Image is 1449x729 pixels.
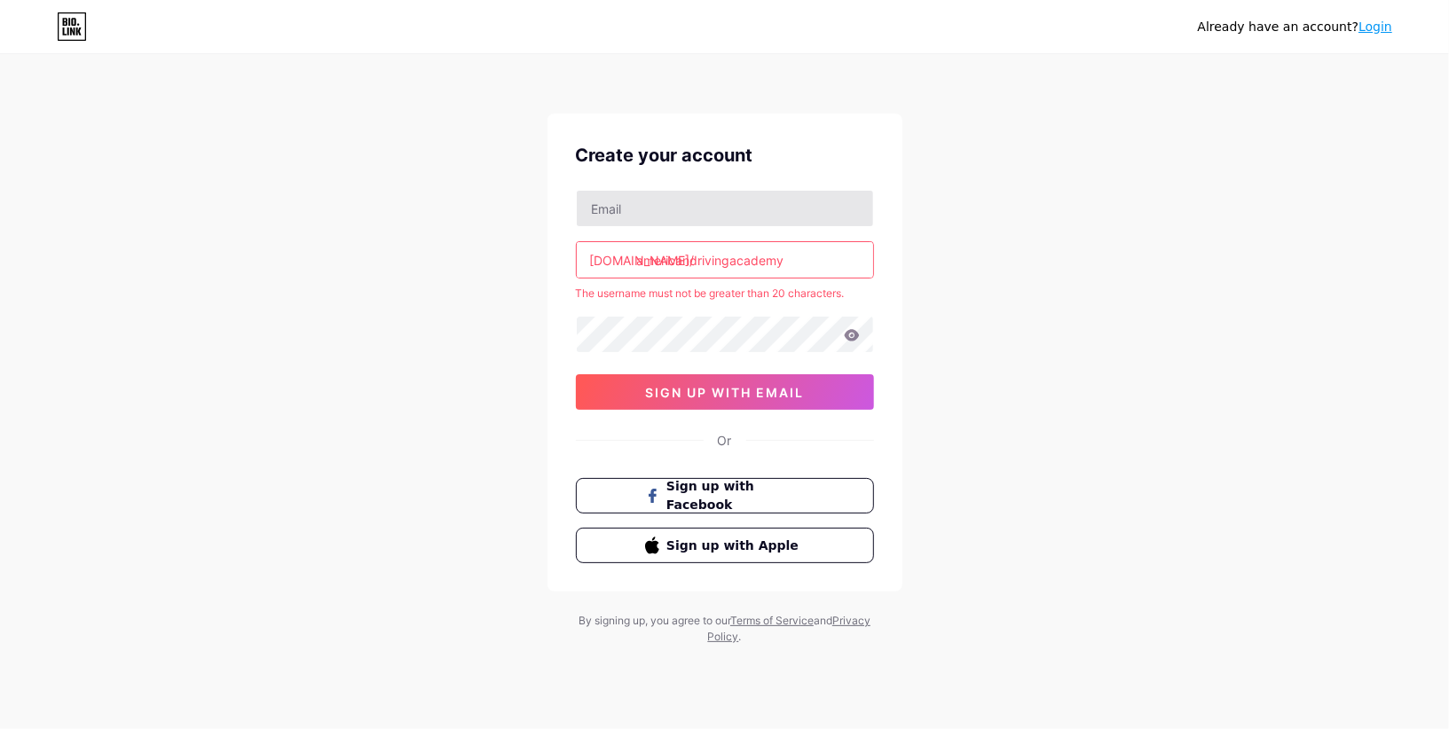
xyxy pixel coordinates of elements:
[576,478,874,513] button: Sign up with Facebook
[576,286,874,302] div: The username must not be greater than 20 characters.
[590,251,695,270] div: [DOMAIN_NAME]/
[730,614,814,627] a: Terms of Service
[574,613,876,645] div: By signing up, you agree to our and .
[576,142,874,169] div: Create your account
[1198,18,1392,36] div: Already have an account?
[577,191,873,226] input: Email
[666,477,804,514] span: Sign up with Facebook
[576,374,874,410] button: sign up with email
[666,537,804,555] span: Sign up with Apple
[645,385,804,400] span: sign up with email
[1358,20,1392,34] a: Login
[577,242,873,278] input: username
[718,431,732,450] div: Or
[576,528,874,563] button: Sign up with Apple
